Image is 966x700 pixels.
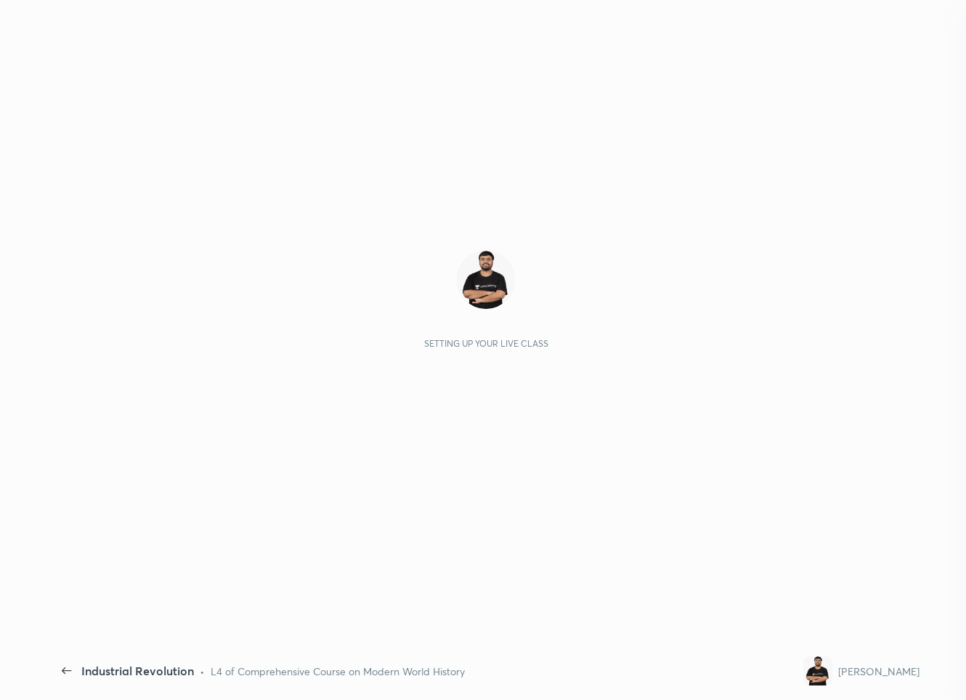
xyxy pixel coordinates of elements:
[81,662,194,680] div: Industrial Revolution
[211,664,465,679] div: L4 of Comprehensive Course on Modern World History
[424,338,548,349] div: Setting up your live class
[200,664,205,679] div: •
[838,664,920,679] div: [PERSON_NAME]
[457,251,515,309] img: 5e4684a76207475b9f855c68b09177c0.jpg
[803,656,832,685] img: 5e4684a76207475b9f855c68b09177c0.jpg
